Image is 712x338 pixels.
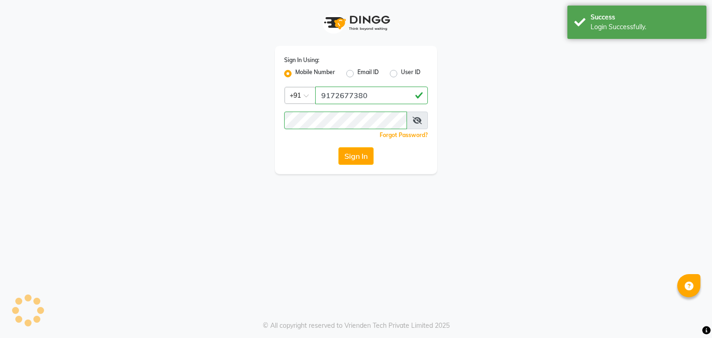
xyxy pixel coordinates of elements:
[591,22,699,32] div: Login Successfully.
[338,147,374,165] button: Sign In
[284,112,407,129] input: Username
[673,301,703,329] iframe: chat widget
[591,13,699,22] div: Success
[295,68,335,79] label: Mobile Number
[319,9,393,37] img: logo1.svg
[284,56,319,64] label: Sign In Using:
[380,131,428,138] a: Forgot Password?
[315,87,428,104] input: Username
[401,68,420,79] label: User ID
[357,68,379,79] label: Email ID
